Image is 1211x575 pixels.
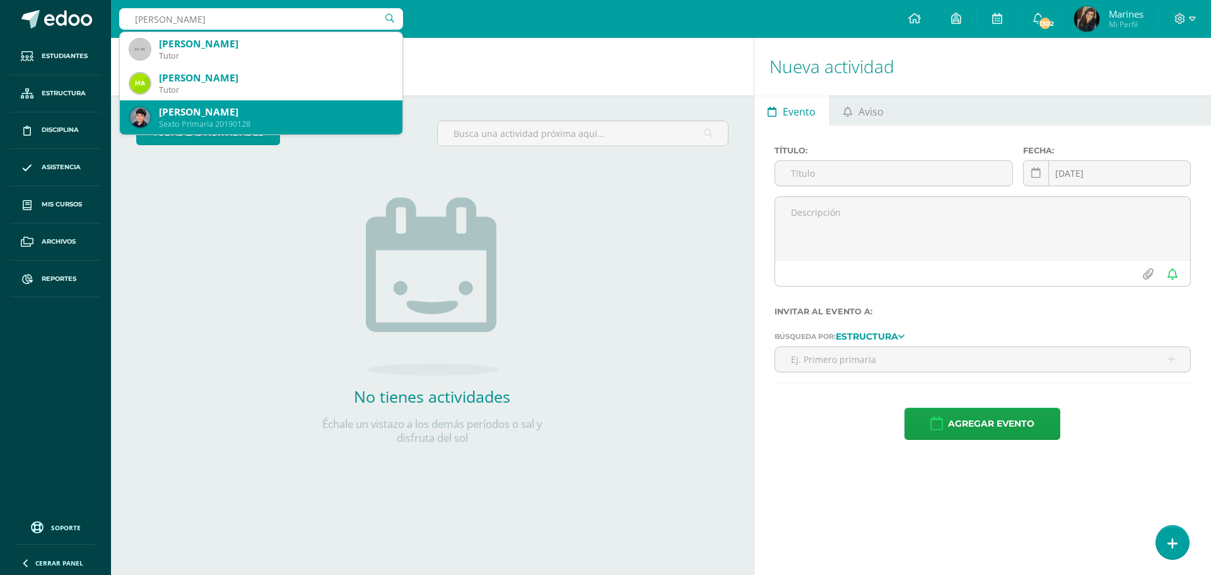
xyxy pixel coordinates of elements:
h2: No tienes actividades [306,386,558,407]
span: Estructura [42,88,86,98]
input: Ej. Primero primaria [775,347,1190,372]
a: Disciplina [10,112,101,150]
a: Asistencia [10,149,101,186]
label: Invitar al evento a: [775,307,1191,316]
button: Agregar evento [904,408,1060,440]
span: 1302 [1038,16,1052,30]
img: 589ff049d4d632b60e8791e34fe500d4.png [130,73,150,93]
h1: Nueva actividad [769,38,1196,95]
label: Fecha: [1023,146,1191,155]
a: Soporte [15,518,96,535]
input: Busca una actividad próxima aquí... [438,121,727,146]
input: Título [775,161,1013,186]
div: [PERSON_NAME] [159,105,392,119]
span: Archivos [42,237,76,247]
a: Evento [754,95,829,126]
img: 96ee3f05a182500445a98100102d1a42.png [130,107,150,127]
span: Soporte [51,523,81,532]
input: Fecha de entrega [1024,161,1190,186]
a: Estudiantes [10,38,101,75]
span: Disciplina [42,125,79,135]
label: Título: [775,146,1014,155]
div: Tutor [159,50,392,61]
a: Reportes [10,261,101,298]
img: no_activities.png [366,198,498,376]
span: Evento [783,97,816,127]
div: [PERSON_NAME] [159,71,392,85]
span: Marines [1109,8,1144,20]
span: Asistencia [42,162,81,172]
span: Aviso [858,97,884,127]
input: Busca un usuario... [119,8,403,30]
span: Estudiantes [42,51,88,61]
div: Sexto Primaria 20190128 [159,119,392,129]
a: Archivos [10,223,101,261]
h1: Actividades [126,38,739,95]
a: Mis cursos [10,186,101,223]
div: [PERSON_NAME] [159,37,392,50]
span: Reportes [42,274,76,284]
img: 605e646b819ee29ec80621c3529df381.png [1074,6,1099,32]
span: Cerrar panel [35,559,83,567]
a: Estructura [10,75,101,112]
a: Aviso [830,95,898,126]
div: Tutor [159,85,392,95]
strong: Estructura [836,331,898,342]
a: Estructura [836,331,904,340]
span: Mi Perfil [1109,19,1144,30]
img: 45x45 [130,39,150,59]
span: Agregar evento [948,408,1034,439]
span: Mis cursos [42,199,82,210]
span: Búsqueda por: [775,332,836,341]
p: Échale un vistazo a los demás períodos o sal y disfruta del sol [306,417,558,445]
